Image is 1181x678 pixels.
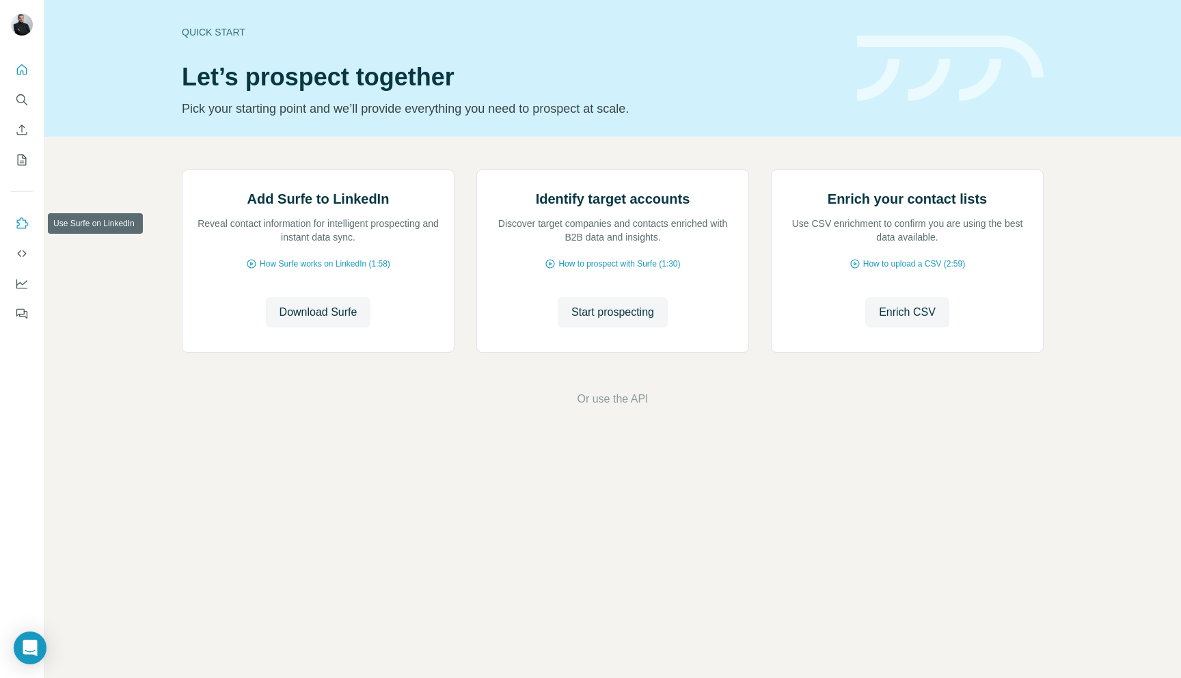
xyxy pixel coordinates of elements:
p: Use CSV enrichment to confirm you are using the best data available. [785,217,1029,244]
button: Enrich CSV [865,297,949,327]
span: How to prospect with Surfe (1:30) [558,258,680,270]
div: Open Intercom Messenger [14,632,46,664]
h2: Add Surfe to LinkedIn [247,189,390,208]
img: banner [857,36,1044,102]
button: Quick start [11,57,33,82]
button: Use Surfe API [11,241,33,266]
p: Discover target companies and contacts enriched with B2B data and insights. [491,217,735,244]
h2: Enrich your contact lists [828,189,987,208]
button: Enrich CSV [11,118,33,142]
button: Search [11,87,33,112]
img: Avatar [11,14,33,36]
h1: Let’s prospect together [182,64,841,91]
button: Feedback [11,301,33,326]
button: Or use the API [577,391,648,407]
button: Use Surfe on LinkedIn [11,211,33,236]
span: Start prospecting [571,304,654,321]
h2: Identify target accounts [536,189,690,208]
button: Start prospecting [558,297,668,327]
span: How to upload a CSV (2:59) [863,258,965,270]
div: Quick start [182,25,841,39]
p: Reveal contact information for intelligent prospecting and instant data sync. [196,217,440,244]
p: Pick your starting point and we’ll provide everything you need to prospect at scale. [182,99,841,118]
button: Download Surfe [266,297,371,327]
button: Dashboard [11,271,33,296]
span: Download Surfe [280,304,357,321]
button: My lists [11,148,33,172]
span: Enrich CSV [879,304,936,321]
span: How Surfe works on LinkedIn (1:58) [260,258,390,270]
